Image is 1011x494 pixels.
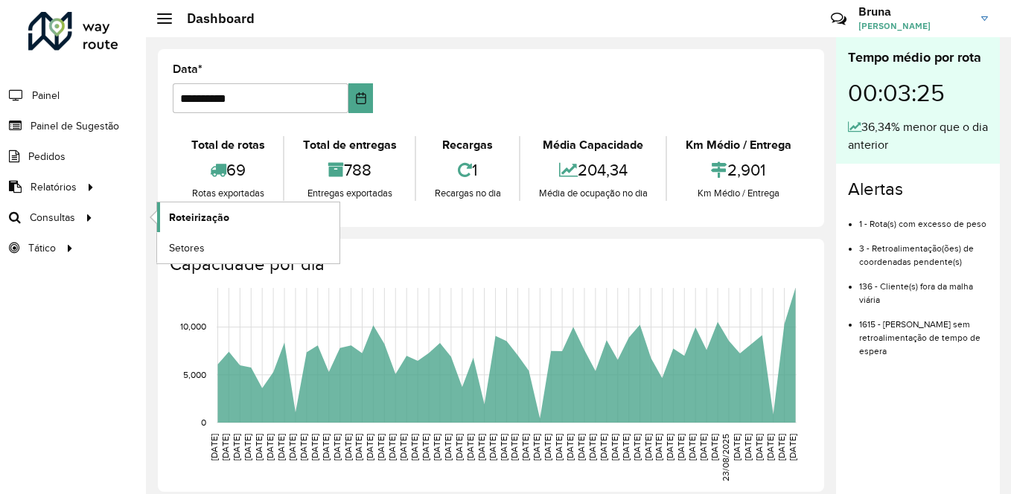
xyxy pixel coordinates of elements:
[765,434,775,461] text: [DATE]
[443,434,453,461] text: [DATE]
[176,136,279,154] div: Total de rotas
[421,434,430,461] text: [DATE]
[409,434,419,461] text: [DATE]
[776,434,786,461] text: [DATE]
[432,434,441,461] text: [DATE]
[276,434,286,461] text: [DATE]
[754,434,764,461] text: [DATE]
[476,434,486,461] text: [DATE]
[30,210,75,225] span: Consultas
[288,154,411,186] div: 788
[398,434,408,461] text: [DATE]
[321,434,331,461] text: [DATE]
[265,434,275,461] text: [DATE]
[698,434,708,461] text: [DATE]
[454,434,464,461] text: [DATE]
[420,154,515,186] div: 1
[232,434,241,461] text: [DATE]
[28,240,56,256] span: Tático
[671,136,806,154] div: Km Médio / Entrega
[576,434,586,461] text: [DATE]
[488,434,497,461] text: [DATE]
[524,186,662,201] div: Média de ocupação no dia
[180,322,206,332] text: 10,000
[721,434,730,481] text: 23/08/2025
[343,434,353,461] text: [DATE]
[170,254,809,275] h4: Capacidade por dia
[176,186,279,201] div: Rotas exportadas
[32,88,60,103] span: Painel
[157,233,339,263] a: Setores
[671,154,806,186] div: 2,901
[243,434,252,461] text: [DATE]
[183,370,206,379] text: 5,000
[859,206,988,231] li: 1 - Rota(s) com excesso de peso
[288,136,411,154] div: Total de entregas
[524,136,662,154] div: Média Capacidade
[532,434,541,461] text: [DATE]
[859,231,988,269] li: 3 - Retroalimentação(ões) de coordenadas pendente(s)
[743,434,753,461] text: [DATE]
[788,434,797,461] text: [DATE]
[157,202,339,232] a: Roteirização
[520,434,530,461] text: [DATE]
[654,434,663,461] text: [DATE]
[420,136,515,154] div: Recargas
[387,434,397,461] text: [DATE]
[587,434,597,461] text: [DATE]
[220,434,230,461] text: [DATE]
[310,434,319,461] text: [DATE]
[665,434,674,461] text: [DATE]
[671,186,806,201] div: Km Médio / Entrega
[858,4,970,19] h3: Bruna
[554,434,564,461] text: [DATE]
[823,3,855,35] a: Contato Rápido
[173,60,202,78] label: Data
[499,434,508,461] text: [DATE]
[287,434,297,461] text: [DATE]
[565,434,575,461] text: [DATE]
[509,434,519,461] text: [DATE]
[348,83,373,113] button: Choose Date
[465,434,475,461] text: [DATE]
[172,10,255,27] h2: Dashboard
[859,307,988,358] li: 1615 - [PERSON_NAME] sem retroalimentação de tempo de espera
[201,417,206,427] text: 0
[354,434,363,461] text: [DATE]
[848,118,988,154] div: 36,34% menor que o dia anterior
[848,179,988,200] h4: Alertas
[288,186,411,201] div: Entregas exportadas
[332,434,342,461] text: [DATE]
[209,434,219,461] text: [DATE]
[376,434,386,461] text: [DATE]
[299,434,308,461] text: [DATE]
[848,48,988,68] div: Tempo médio por rota
[687,434,697,461] text: [DATE]
[599,434,608,461] text: [DATE]
[621,434,631,461] text: [DATE]
[420,186,515,201] div: Recargas no dia
[28,149,66,164] span: Pedidos
[676,434,686,461] text: [DATE]
[543,434,552,461] text: [DATE]
[31,179,77,195] span: Relatórios
[643,434,653,461] text: [DATE]
[610,434,619,461] text: [DATE]
[31,118,119,134] span: Painel de Sugestão
[848,68,988,118] div: 00:03:25
[365,434,374,461] text: [DATE]
[859,269,988,307] li: 136 - Cliente(s) fora da malha viária
[169,240,205,256] span: Setores
[858,19,970,33] span: [PERSON_NAME]
[169,210,229,225] span: Roteirização
[732,434,741,461] text: [DATE]
[632,434,642,461] text: [DATE]
[176,154,279,186] div: 69
[524,154,662,186] div: 204,34
[709,434,719,461] text: [DATE]
[254,434,264,461] text: [DATE]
